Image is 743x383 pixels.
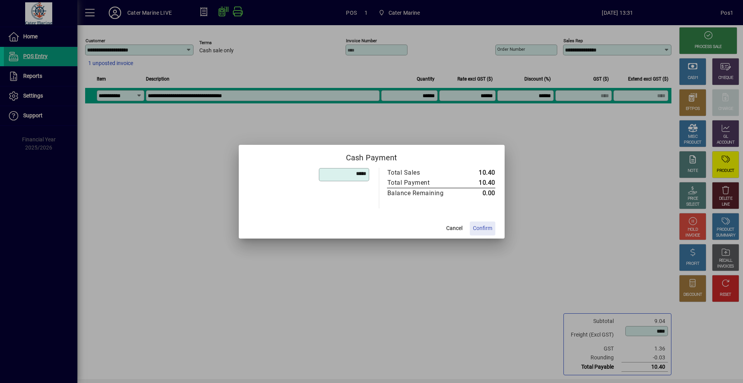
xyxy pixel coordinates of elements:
[473,224,492,232] span: Confirm
[470,222,495,235] button: Confirm
[460,168,495,178] td: 10.40
[387,178,460,188] td: Total Payment
[387,189,452,198] div: Balance Remaining
[442,222,467,235] button: Cancel
[460,178,495,188] td: 10.40
[239,145,505,167] h2: Cash Payment
[387,168,460,178] td: Total Sales
[460,188,495,198] td: 0.00
[446,224,462,232] span: Cancel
